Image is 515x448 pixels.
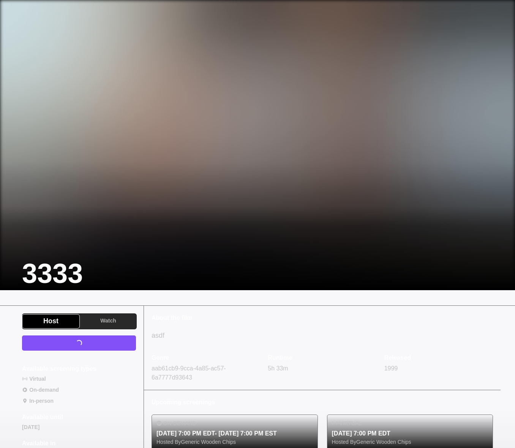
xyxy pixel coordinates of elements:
[156,419,313,446] a: On-demand[DATE] 7:00 PM EDT- [DATE] 7:00 PM ESTHosted ByGeneric Wooden Chips
[384,364,493,373] p: 1999
[152,364,260,382] p: aab61cb9-9cca-4a85-ac57-6a7777d93643
[152,398,493,407] p: Upcoming screenings
[29,375,46,383] p: Virtual
[152,330,493,341] p: asdf
[22,257,83,290] h1: 3333
[156,438,313,446] p: Hosted By Generic Wooden Chips
[332,438,488,446] p: Hosted By Generic Wooden Chips
[268,364,376,373] p: 5h 33m
[22,423,63,431] p: [DATE]
[22,439,55,448] p: Available in
[163,419,313,427] p: On-demand
[268,353,376,362] p: Runtime
[29,397,54,405] p: In-person
[152,313,493,322] p: About the film
[22,413,63,422] p: Available until
[332,419,488,446] a: Virtual[DATE] 7:00 PM EDTHosted ByGeneric Wooden Chips
[384,353,493,362] p: Released
[22,364,96,373] p: Available screening types
[152,353,260,362] p: Genre
[29,386,59,394] p: On-demand
[156,429,313,438] p: [DATE] 7:00 PM EDT - [DATE] 7:00 PM EST
[332,429,488,438] p: [DATE] 7:00 PM EDT
[339,419,488,427] p: Virtual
